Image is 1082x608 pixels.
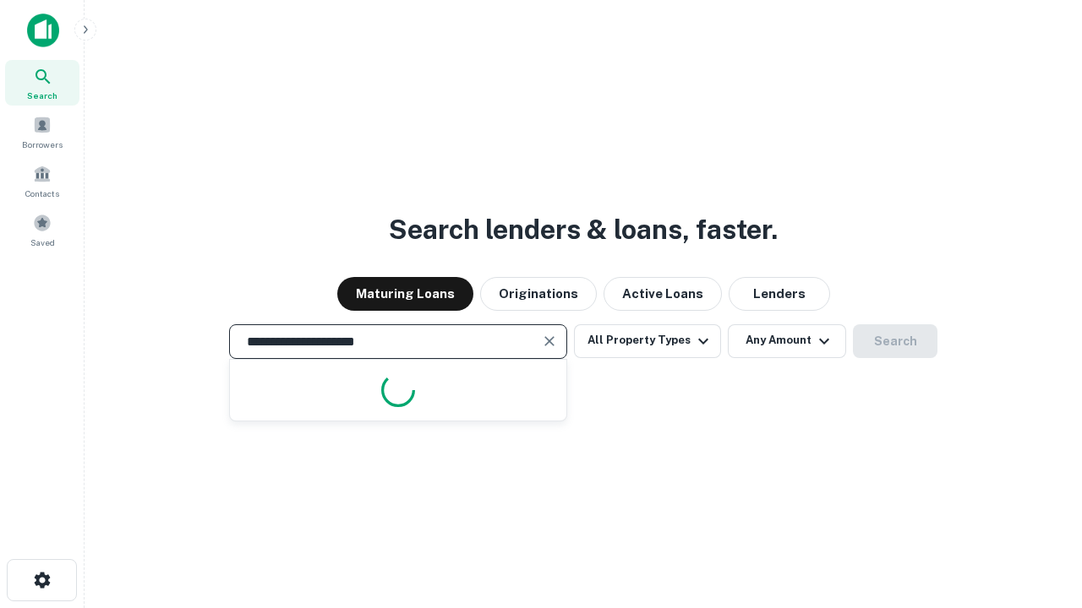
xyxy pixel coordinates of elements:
[27,14,59,47] img: capitalize-icon.png
[5,207,79,252] a: Saved
[729,277,830,311] button: Lenders
[25,187,59,200] span: Contacts
[604,277,722,311] button: Active Loans
[30,236,55,249] span: Saved
[5,158,79,204] a: Contacts
[538,329,561,353] button: Clear
[997,473,1082,554] iframe: Chat Widget
[5,60,79,106] a: Search
[22,138,63,151] span: Borrowers
[5,109,79,155] a: Borrowers
[728,324,846,358] button: Any Amount
[574,324,721,358] button: All Property Types
[27,89,57,102] span: Search
[389,209,778,250] h3: Search lenders & loans, faster.
[480,277,597,311] button: Originations
[337,277,473,311] button: Maturing Loans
